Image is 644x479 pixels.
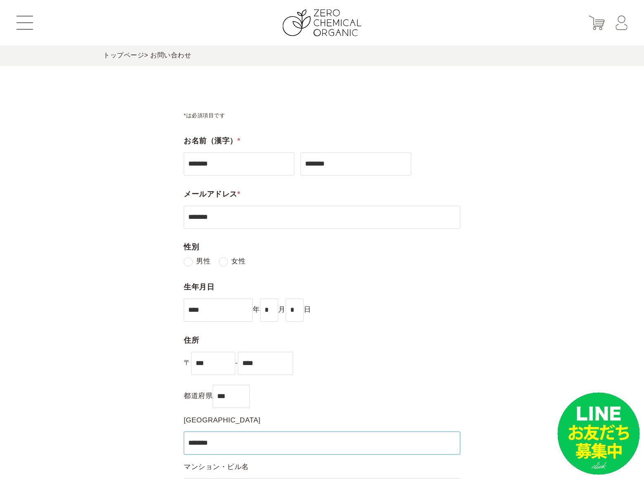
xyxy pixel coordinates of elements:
[616,16,627,30] img: マイページ
[103,52,144,59] a: トップページ
[184,175,460,202] dt: メールアドレス
[184,257,211,266] label: 男性
[184,294,460,322] dd: 年 月 日
[184,348,460,375] dd: 〒 -
[283,9,362,36] img: ZERO CHEMICAL ORGANIC
[184,229,460,255] dt: 性別
[184,322,460,348] dt: 住所
[184,408,460,455] dd: [GEOGRAPHIC_DATA]
[103,45,541,66] div: > お問い合わせ
[184,375,460,408] dd: 都道府県
[184,112,225,119] span: *は必須項目です
[184,122,460,148] dt: お名前（漢字）
[184,268,460,294] dt: 生年月日
[219,257,246,266] label: 女性
[557,392,640,475] img: small_line.png
[589,16,605,30] img: カート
